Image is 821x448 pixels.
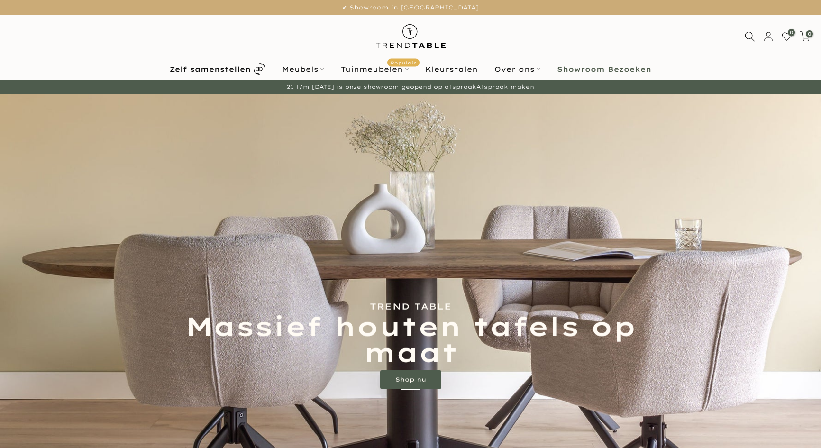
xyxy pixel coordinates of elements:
a: Kleurstalen [417,64,486,75]
span: Populair [387,58,420,66]
span: 0 [806,30,813,37]
a: Shop nu [380,370,441,389]
a: Meubels [274,64,333,75]
a: 0 [782,31,792,42]
iframe: toggle-frame [1,400,48,447]
b: Showroom Bezoeken [557,66,651,73]
a: Zelf samenstellen [162,61,274,77]
p: ✔ Showroom in [GEOGRAPHIC_DATA] [12,2,809,13]
a: Over ons [486,64,549,75]
b: Zelf samenstellen [170,66,251,73]
a: TuinmeubelenPopulair [333,64,417,75]
a: Showroom Bezoeken [549,64,660,75]
span: 0 [788,29,795,36]
img: trend-table [369,15,452,57]
a: 0 [800,31,810,42]
a: Afspraak maken [476,83,534,91]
